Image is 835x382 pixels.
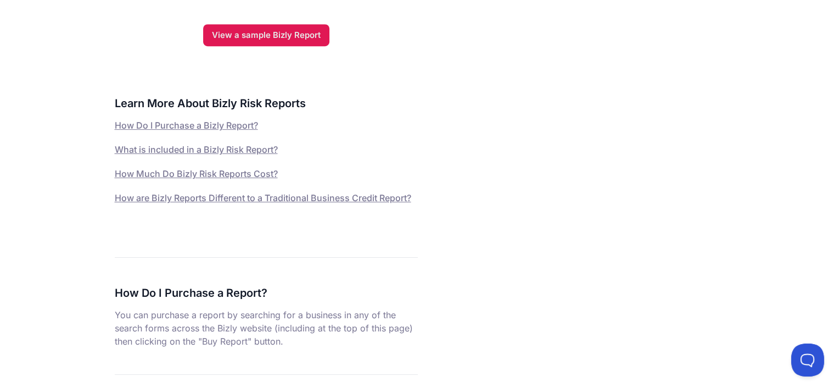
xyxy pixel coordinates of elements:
a: View a sample Bizly Report [203,24,329,46]
a: What is included in a Bizly Risk Report? [115,144,278,155]
h3: Learn More About Bizly Risk Reports [115,95,418,112]
p: You can purchase a report by searching for a business in any of the search forms across the Bizly... [115,308,418,348]
a: How Much Do Bizly Risk Reports Cost? [115,168,278,179]
h3: How Do I Purchase a Report? [115,284,418,302]
a: How Do I Purchase a Bizly Report? [115,120,258,131]
a: How are Bizly Reports Different to a Traditional Business Credit Report? [115,192,411,203]
iframe: Toggle Customer Support [791,344,824,377]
